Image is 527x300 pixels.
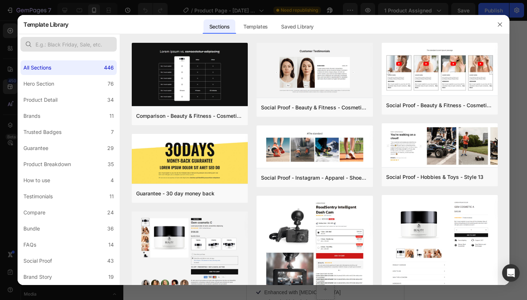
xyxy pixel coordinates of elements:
[104,63,114,72] div: 446
[80,198,83,201] button: Dot
[23,15,68,34] h2: Template Library
[261,103,368,112] div: Social Proof - Beauty & Fitness - Cosmetic - Style 16
[111,176,114,185] div: 4
[107,224,114,233] div: 36
[43,222,107,230] p: 122,000+ Happy Customers
[502,264,520,282] div: Open Intercom Messenger
[136,189,214,198] div: Guarantee - 30 day money back
[257,125,373,168] img: sp30.png
[382,195,498,299] img: pd11.png
[23,160,71,169] div: Product Breakdown
[23,144,48,153] div: Guarantee
[23,273,52,281] div: Brand Story
[132,43,248,108] img: c19.png
[23,63,51,72] div: All Sections
[108,79,114,88] div: 76
[13,27,19,31] p: HRS
[238,19,274,34] div: Templates
[109,192,114,201] div: 11
[23,208,45,217] div: Compare
[107,144,114,153] div: 29
[23,240,36,249] div: FAQs
[111,128,114,136] div: 7
[51,23,57,27] div: 55
[107,95,114,104] div: 34
[7,236,150,251] h1: LazeAura Haar Entferner
[20,37,117,52] input: E.g.: Black Friday, Sale, etc.
[108,160,114,169] div: 35
[386,101,493,110] div: Social Proof - Beauty & Fitness - Cosmetic - Style 8
[23,95,57,104] div: Product Detail
[203,19,235,34] div: Sections
[108,273,114,281] div: 19
[23,128,61,136] div: Trusted Badges
[257,43,373,99] img: sp16.png
[23,256,52,265] div: Social Proof
[33,27,38,31] p: MIN
[136,112,243,120] div: Comparison - Beauty & Fitness - Cosmetic - Ingredients - Style 19
[74,198,77,201] button: Dot
[33,23,38,27] div: 32
[132,134,248,185] img: g30.png
[382,43,498,97] img: sp8.png
[23,224,40,233] div: Bundle
[108,240,114,249] div: 14
[92,21,149,33] p: Limited time:30% OFF + FREESHIPPING
[23,112,40,120] div: Brands
[13,23,19,27] div: 18
[23,192,53,201] div: Testimonials
[275,19,319,34] div: Saved Library
[18,278,80,285] p: Infused with herbal extracts
[109,112,114,120] div: 11
[46,4,104,11] span: iPhone 15 Pro Max ( 430 px)
[382,123,498,169] img: sp13.png
[23,79,54,88] div: Hero Section
[386,173,483,181] div: Social Proof - Hobbies & Toys - Style 13
[1,42,157,47] p: 🎁 LIMITED TIME - HAIR DAY SALE 🎁
[107,256,114,265] div: 43
[107,208,114,217] div: 24
[261,173,368,182] div: Social Proof - Instagram - Apparel - Shoes - Style 30
[23,176,50,185] div: How to use
[18,259,83,266] p: Powered by salmon cartilage
[51,27,57,31] p: SEC
[18,269,94,275] p: Enhanced with [MEDICAL_DATA]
